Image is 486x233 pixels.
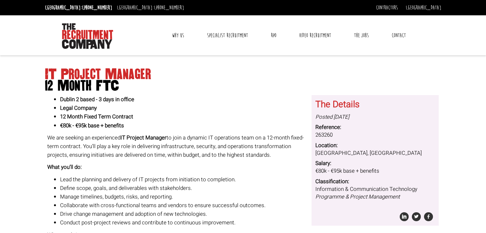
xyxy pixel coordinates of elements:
a: The Jobs [349,27,374,43]
li: [GEOGRAPHIC_DATA]: [115,3,186,13]
a: Contact [387,27,411,43]
h3: The Details [315,100,435,110]
strong: IT Project Manager [120,134,166,142]
li: Lead the planning and delivery of IT projects from initiation to completion. [60,175,307,184]
li: Collaborate with cross-functional teams and vendors to ensure successful outcomes. [60,201,307,210]
a: [PHONE_NUMBER] [82,4,112,11]
strong: 12 Month Fixed Term Contract [60,113,133,121]
h1: IT Project Manager [45,69,441,92]
dd: [GEOGRAPHIC_DATA], [GEOGRAPHIC_DATA] [315,149,435,157]
dd: €80k - €95k base + benefits [315,167,435,175]
a: Why Us [167,27,189,43]
li: Conduct post-project reviews and contribute to continuous improvement. [60,218,307,227]
i: Posted [DATE] [315,113,349,121]
dt: Salary: [315,160,435,167]
dd: 263260 [315,131,435,139]
strong: Dublin 2 based - 3 days in office [60,95,134,103]
dt: Reference: [315,124,435,131]
strong: €80k - €95k base + benefits [60,122,124,130]
strong: What you’ll do: [47,163,82,171]
li: [GEOGRAPHIC_DATA]: [43,3,114,13]
dt: Classification: [315,178,435,185]
a: [PHONE_NUMBER] [154,4,184,11]
li: Define scope, goals, and deliverables with stakeholders. [60,184,307,192]
a: [GEOGRAPHIC_DATA] [406,4,441,11]
img: The Recruitment Company [62,23,113,49]
a: RPO [266,27,281,43]
li: Drive change management and adoption of new technologies. [60,210,307,218]
i: Programme & Project Management [315,193,400,201]
a: Contractors [376,4,398,11]
a: Video Recruitment [294,27,336,43]
p: We are seeking an experienced to join a dynamic IT operations team on a 12-month fixed-term contr... [47,133,307,160]
dt: Location: [315,142,435,149]
a: Specialist Recruitment [202,27,253,43]
li: Manage timelines, budgets, risks, and reporting. [60,192,307,201]
span: 12 Month FTC [45,80,441,92]
dd: Information & Communication Technology [315,185,435,201]
strong: Legal Company [60,104,97,112]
